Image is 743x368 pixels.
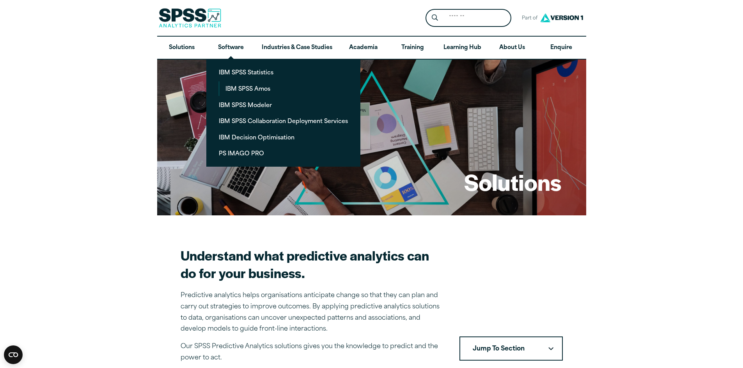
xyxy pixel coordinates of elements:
a: IBM SPSS Modeler [213,98,354,112]
a: PS IMAGO PRO [213,146,354,160]
button: Open CMP widget [4,345,23,364]
nav: Desktop version of site main menu [157,37,586,59]
a: Academia [339,37,388,59]
svg: Downward pointing chevron [548,347,553,350]
h1: Solutions [464,167,561,197]
a: Industries & Case Studies [255,37,339,59]
button: Search magnifying glass icon [427,11,442,25]
a: Enquire [537,37,586,59]
nav: Table of Contents [459,336,563,361]
a: Learning Hub [437,37,488,59]
p: Predictive analytics helps organisations anticipate change so that they can plan and carry out st... [181,290,441,335]
button: Jump To SectionDownward pointing chevron [459,336,563,361]
ul: Software [206,59,360,167]
span: Part of [518,13,538,24]
form: Site Header Search Form [426,9,511,27]
img: SPSS Analytics Partner [159,8,221,28]
a: IBM SPSS Statistics [213,65,354,79]
a: Training [388,37,437,59]
a: IBM Decision Optimisation [213,130,354,144]
p: Our SPSS Predictive Analytics solutions gives you the knowledge to predict and the power to act. [181,341,441,364]
svg: Search magnifying glass icon [432,14,438,21]
img: Version1 Logo [538,11,585,25]
h2: Understand what predictive analytics can do for your business. [181,247,441,282]
a: Solutions [157,37,206,59]
a: About Us [488,37,537,59]
a: IBM SPSS Amos [219,81,354,96]
a: Software [206,37,255,59]
a: IBM SPSS Collaboration Deployment Services [213,114,354,128]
